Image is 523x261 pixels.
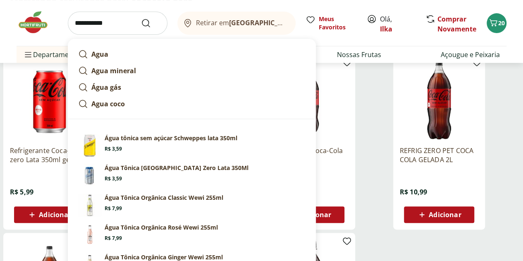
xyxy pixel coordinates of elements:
span: R$ 10,99 [400,187,427,196]
span: Retirar em [196,19,287,26]
span: 20 [498,19,505,27]
button: Adicionar [404,206,474,223]
strong: Agua mineral [91,66,136,75]
input: search [68,12,167,35]
a: Agua [75,46,309,62]
strong: Agua coco [91,99,125,108]
a: PrincipalÁgua Tônica Orgânica Classic Wewi 255mlR$ 7,99 [75,190,309,220]
span: R$ 5,99 [10,187,33,196]
img: Principal [78,194,101,217]
a: Açougue e Peixaria [441,50,500,60]
p: Água tônica sem açúcar Schweppes lata 350ml [105,134,237,142]
a: Agua coco [75,96,309,112]
img: Hortifruti [17,10,58,35]
button: Retirar em[GEOGRAPHIC_DATA]/[GEOGRAPHIC_DATA] [177,12,296,35]
button: Adicionar [14,206,84,223]
img: Principal [78,223,101,247]
span: Adicionar [429,211,461,218]
a: PrincipalÁgua Tônica Orgânica Rosé Wewi 255mlR$ 7,99 [75,220,309,250]
button: Menu [23,45,33,65]
p: Água Tônica Orgânica Classic Wewi 255ml [105,194,223,202]
a: Comprar Novamente [437,14,476,34]
a: REFRIG ZERO PET COCA COLA GELADA 2L [400,146,478,164]
span: Adicionar [39,211,71,218]
span: R$ 7,99 [105,205,122,212]
p: Água Tônica [GEOGRAPHIC_DATA] Zero Lata 350Ml [105,164,248,172]
b: [GEOGRAPHIC_DATA]/[GEOGRAPHIC_DATA] [229,18,368,27]
a: Água gás [75,79,309,96]
strong: Água gás [91,83,121,92]
span: R$ 7,99 [105,235,122,242]
button: Carrinho [487,13,506,33]
span: Olá, [380,14,417,34]
span: Meus Favoritos [319,15,357,31]
a: Ilka [380,24,392,34]
a: Água Tônica [GEOGRAPHIC_DATA] Zero Lata 350MlR$ 3,59 [75,160,309,190]
a: Agua mineral [75,62,309,79]
span: R$ 3,59 [105,146,122,152]
img: REFRIG ZERO PET COCA COLA GELADA 2L [400,61,478,139]
span: Departamentos [23,45,83,65]
p: Água Tônica Orgânica Rosé Wewi 255ml [105,223,218,232]
a: Água tônica sem açúcar Schweppes lata 350mlR$ 3,59 [75,131,309,160]
span: R$ 3,59 [105,175,122,182]
img: Refrigerante Coca-Cola zero Lata 350ml gelada [10,61,88,139]
strong: Agua [91,50,108,59]
a: Nossas Frutas [337,50,381,60]
a: Meus Favoritos [306,15,357,31]
button: Submit Search [141,18,161,28]
a: Refrigerante Coca-Cola zero Lata 350ml gelada [10,146,88,164]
